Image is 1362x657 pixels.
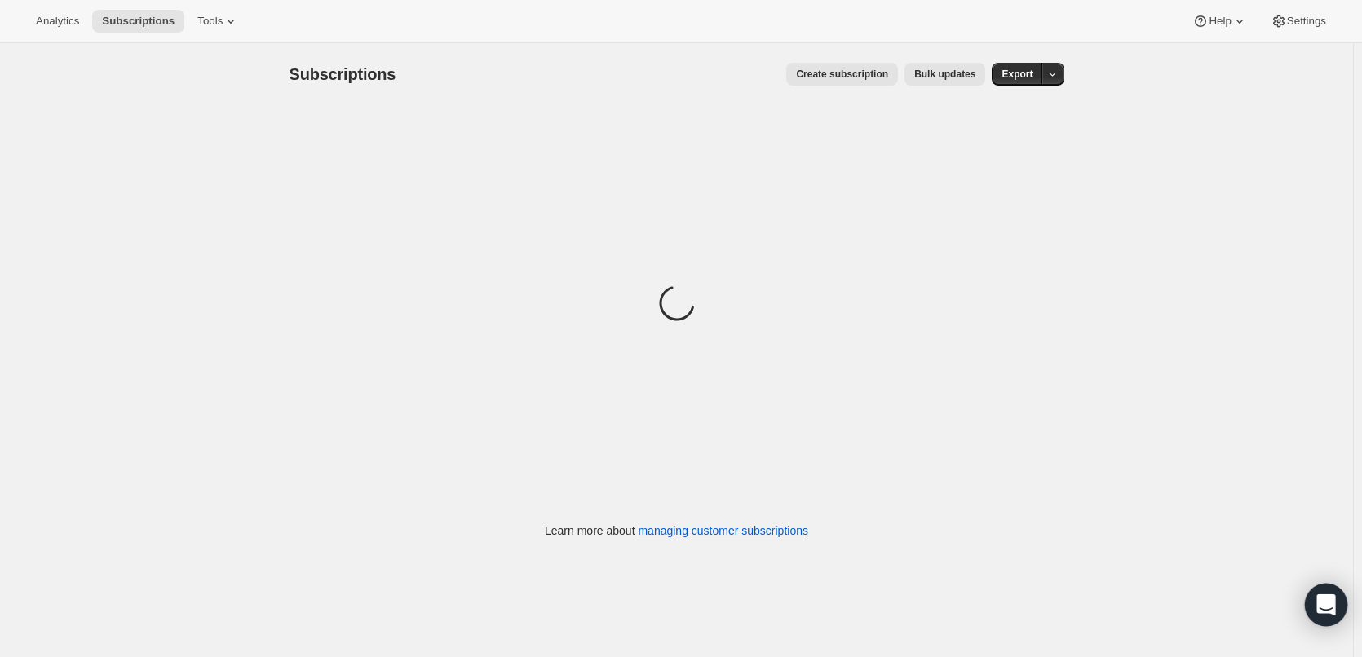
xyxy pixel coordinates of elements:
button: Export [992,63,1042,86]
span: Tools [197,15,223,28]
button: Subscriptions [92,10,184,33]
span: Create subscription [796,68,888,81]
button: Help [1183,10,1257,33]
button: Tools [188,10,249,33]
p: Learn more about [545,523,808,539]
span: Subscriptions [290,65,396,83]
a: managing customer subscriptions [638,524,808,537]
span: Analytics [36,15,79,28]
span: Settings [1287,15,1326,28]
button: Settings [1261,10,1336,33]
span: Subscriptions [102,15,175,28]
span: Help [1209,15,1231,28]
div: Open Intercom Messenger [1305,584,1348,627]
button: Create subscription [786,63,898,86]
button: Bulk updates [904,63,985,86]
span: Bulk updates [914,68,975,81]
span: Export [1002,68,1033,81]
button: Analytics [26,10,89,33]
